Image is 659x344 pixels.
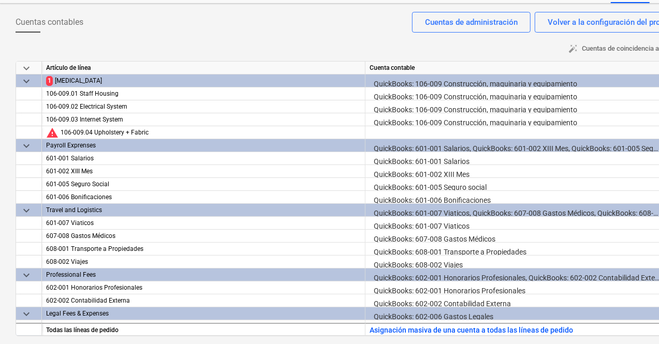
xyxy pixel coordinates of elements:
[46,178,361,191] div: 601-005 Seguro Social
[46,230,361,243] div: 607-008 Gastos Médicos
[425,16,518,29] div: Cuentas de administración
[46,113,361,126] div: 106-009.03 Internet System
[46,191,361,204] div: 601-006 Bonificaciones
[20,308,33,320] span: keyboard_arrow_down
[46,165,361,178] div: 601-002 XIII Mes
[370,324,573,337] button: Asignación masiva de una cuenta a todas las líneas de pedido
[46,139,361,152] div: Payroll Exprenses
[46,204,361,217] div: Travel and Logistics
[46,87,361,100] div: 106-009.01 Staff Housing
[20,140,33,152] span: keyboard_arrow_down
[46,268,361,281] div: Professional Fees
[20,204,33,217] span: keyboard_arrow_down
[42,62,365,74] div: Artículo de línea
[20,62,33,74] span: keyboard_arrow_down
[46,100,361,113] div: 106-009.02 Electrical System
[61,126,361,139] div: 106-009.04 Upholstery + Fabric
[607,294,659,344] div: Widget de chat
[568,44,578,53] span: auto_fix_high
[46,281,361,294] div: 602-001 Honorarios Profesionales
[42,323,365,336] div: Todas las líneas de pedido
[46,152,361,165] div: 601-001 Salarios
[46,307,361,320] div: Legal Fees & Expenses
[412,12,531,33] button: Cuentas de administración
[46,320,361,333] div: 602-006 Gastos Legales
[46,76,53,86] span: 1
[46,256,361,268] div: 608-002 Viajes
[46,294,361,307] div: 602-002 Contabilidad Externa
[607,294,659,344] iframe: Chat Widget
[20,269,33,281] span: keyboard_arrow_down
[16,16,83,28] span: Cuentas contables
[46,243,361,256] div: 608-001 Transporte a Propiedades
[46,126,58,139] span: No se eligió una cuenta contable para el artículo de línea. No se permite conectar el artículo de...
[55,74,361,87] div: CAPEX
[20,75,33,87] span: keyboard_arrow_down
[46,217,361,230] div: 601-007 Viaticos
